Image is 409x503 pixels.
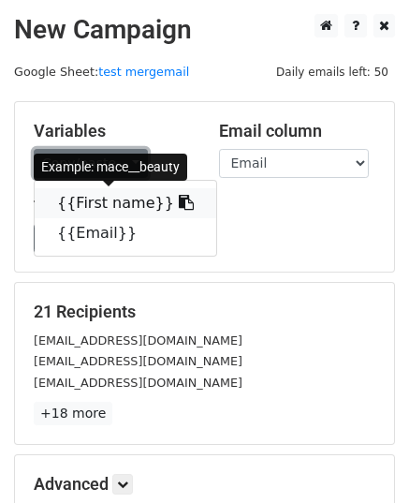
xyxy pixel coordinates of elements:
small: [EMAIL_ADDRESS][DOMAIN_NAME] [34,354,242,368]
a: {{First name}} [35,188,216,218]
h5: Variables [34,121,191,141]
small: [EMAIL_ADDRESS][DOMAIN_NAME] [34,333,242,348]
h5: Email column [219,121,376,141]
h2: New Campaign [14,14,395,46]
span: Daily emails left: 50 [270,62,395,82]
iframe: Chat Widget [315,413,409,503]
a: Daily emails left: 50 [270,65,395,79]
h5: 21 Recipients [34,302,375,322]
small: [EMAIL_ADDRESS][DOMAIN_NAME] [34,376,242,390]
div: Example: mace__beauty [34,154,187,181]
a: test mergemail [98,65,189,79]
a: +18 more [34,402,112,425]
div: Tiện ích trò chuyện [315,413,409,503]
a: {{Email}} [35,218,216,248]
small: Google Sheet: [14,65,189,79]
h5: Advanced [34,474,375,495]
